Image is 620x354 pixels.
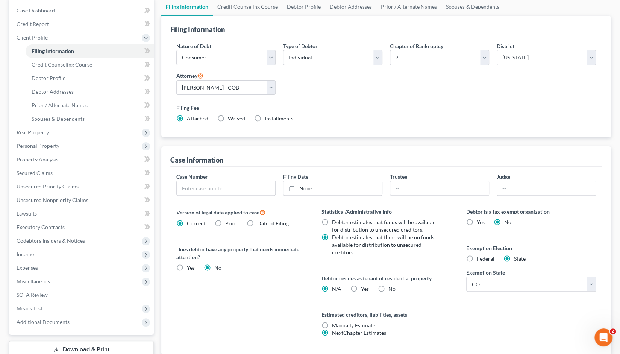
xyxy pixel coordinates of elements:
span: Unsecured Nonpriority Claims [17,197,88,203]
label: Judge [497,173,510,181]
span: Waived [228,115,245,122]
a: Filing Information [26,44,154,58]
span: Prior / Alternate Names [32,102,88,108]
span: Client Profile [17,34,48,41]
span: Debtor estimates that funds will be available for distribution to unsecured creditors. [332,219,435,233]
a: Unsecured Priority Claims [11,180,154,193]
label: Type of Debtor [283,42,318,50]
span: Credit Counseling Course [32,61,92,68]
span: Yes [187,264,195,271]
a: Credit Counseling Course [26,58,154,71]
a: None [283,181,382,195]
div: Case Information [170,155,223,164]
label: Estimated creditors, liabilities, assets [321,311,451,319]
span: Real Property [17,129,49,135]
span: Debtor Addresses [32,88,74,95]
label: Filing Fee [176,104,596,112]
label: Nature of Debt [176,42,211,50]
a: Spouses & Dependents [26,112,154,126]
span: No [504,219,511,225]
span: Income [17,251,34,257]
span: NextChapter Estimates [332,330,386,336]
span: Additional Documents [17,319,70,325]
label: District [497,42,514,50]
input: Enter case number... [177,181,275,195]
label: Trustee [390,173,407,181]
a: SOFA Review [11,288,154,302]
label: Chapter of Bankruptcy [390,42,443,50]
span: No [388,286,396,292]
input: -- [390,181,489,195]
label: Exemption State [466,269,505,277]
a: Credit Report [11,17,154,31]
span: Date of Filing [257,220,289,226]
span: Means Test [17,305,42,311]
span: Federal [477,255,494,262]
label: Exemption Election [466,244,596,252]
span: Yes [477,219,485,225]
a: Secured Claims [11,166,154,180]
div: Filing Information [170,25,225,34]
label: Case Number [176,173,208,181]
span: Debtor Profile [32,75,65,81]
iframe: Intercom live chat [594,328,612,346]
a: Prior / Alternate Names [26,99,154,112]
label: Debtor is a tax exempt organization [466,208,596,216]
span: Case Dashboard [17,7,55,14]
span: SOFA Review [17,292,48,298]
span: Debtor estimates that there will be no funds available for distribution to unsecured creditors. [332,234,434,255]
input: -- [497,181,596,195]
span: Attached [187,115,208,122]
span: Yes [361,286,369,292]
span: Unsecured Priority Claims [17,183,79,190]
span: Prior [225,220,238,226]
span: Installments [265,115,293,122]
a: Unsecured Nonpriority Claims [11,193,154,207]
span: Secured Claims [17,170,53,176]
span: Manually Estimate [332,322,375,328]
label: Does debtor have any property that needs immediate attention? [176,245,306,261]
span: Current [187,220,206,226]
label: Statistical/Administrative Info [321,208,451,216]
span: Property Analysis [17,156,58,163]
span: Executory Contracts [17,224,65,230]
span: No [214,264,221,271]
span: State [514,255,526,262]
span: Codebtors Insiders & Notices [17,237,85,244]
label: Version of legal data applied to case [176,208,306,217]
span: Filing Information [32,48,74,54]
span: Personal Property [17,143,59,149]
a: Lawsuits [11,207,154,220]
span: Expenses [17,264,38,271]
label: Debtor resides as tenant of residential property [321,274,451,282]
a: Property Analysis [11,153,154,166]
a: Case Dashboard [11,4,154,17]
span: Miscellaneous [17,278,50,284]
span: 2 [610,328,616,334]
label: Attorney [176,71,203,80]
a: Debtor Profile [26,71,154,85]
a: Debtor Addresses [26,85,154,99]
span: Lawsuits [17,210,37,217]
span: N/A [332,286,341,292]
a: Executory Contracts [11,220,154,234]
label: Filing Date [283,173,308,181]
span: Spouses & Dependents [32,115,85,122]
span: Credit Report [17,21,49,27]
